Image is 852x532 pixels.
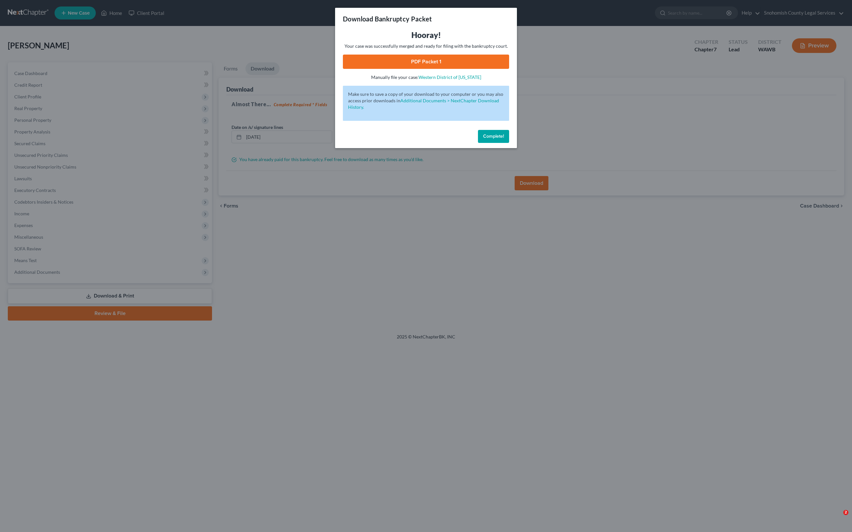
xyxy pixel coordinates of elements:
[343,43,509,49] p: Your case was successfully merged and ready for filing with the bankruptcy court.
[343,55,509,69] a: PDF Packet 1
[348,91,504,110] p: Make sure to save a copy of your download to your computer or you may also access prior downloads in
[348,98,499,110] a: Additional Documents > NextChapter Download History.
[483,133,504,139] span: Complete!
[343,74,509,81] p: Manually file your case:
[343,30,509,40] h3: Hooray!
[343,14,432,23] h3: Download Bankruptcy Packet
[830,510,846,526] iframe: Intercom live chat
[843,510,848,515] span: 2
[419,74,481,80] a: Western District of [US_STATE]
[478,130,509,143] button: Complete!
